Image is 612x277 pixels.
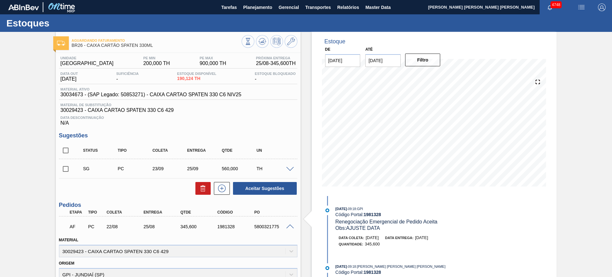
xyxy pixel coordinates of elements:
span: : GPI [356,207,363,211]
div: 25/08/2025 [142,224,183,229]
span: - 09:18 [347,265,356,268]
div: Coleta [105,210,146,215]
div: Pedido de Compra [86,224,106,229]
span: [DATE] [61,76,78,82]
img: atual [325,266,329,270]
div: Aceitar Sugestões [230,181,297,195]
img: TNhmsLtSVTkK8tSr43FrP2fwEKptu5GPRR3wAAAABJRU5ErkJggg== [8,4,39,10]
p: AF [70,224,86,229]
span: Estoque Bloqueado [255,72,295,76]
div: Nova sugestão [211,182,230,195]
div: - [115,72,140,82]
span: Estoque Disponível [177,72,216,76]
label: De [325,47,331,52]
div: 23/09/2025 [151,166,189,171]
span: Transportes [305,4,331,11]
img: atual [325,208,329,212]
div: N/A [59,113,297,126]
img: Logout [598,4,606,11]
span: Relatórios [337,4,359,11]
div: UN [255,148,294,153]
div: Aguardando Faturamento [68,220,87,234]
div: Código [216,210,257,215]
span: 345,600 [365,242,380,246]
span: Data out [61,72,78,76]
span: 200,000 TH [143,61,170,66]
span: Master Data [365,4,390,11]
button: Aceitar Sugestões [233,182,297,195]
span: Planejamento [243,4,272,11]
div: 22/08/2025 [105,224,146,229]
span: Tarefas [221,4,237,11]
span: BR26 - CAIXA CARTÃO SPATEN 330ML [72,43,242,48]
span: Material ativo [61,87,242,91]
h3: Sugestões [59,132,297,139]
span: 190,124 TH [177,76,216,81]
div: Pedido de Compra [116,166,155,171]
div: Entrega [142,210,183,215]
label: Material [59,238,78,242]
span: 900,000 TH [200,61,226,66]
img: userActions [578,4,585,11]
span: [GEOGRAPHIC_DATA] [61,61,114,66]
span: Renegociação Emergencial de Pedido Aceita [335,219,437,224]
strong: 1981328 [364,270,381,275]
div: Etapa [68,210,87,215]
div: Sugestão Criada [82,166,120,171]
div: 345,600 [179,224,220,229]
span: Gerencial [279,4,299,11]
button: Ir ao Master Data / Geral [285,35,297,48]
div: Tipo [86,210,106,215]
span: [DATE] [335,207,347,211]
button: Notificações [540,3,560,12]
div: PO [253,210,294,215]
div: Coleta [151,148,189,153]
span: 30029423 - CAIXA CARTAO SPATEN 330 C6 429 [61,107,296,113]
button: Visão Geral dos Estoques [242,35,254,48]
span: Suficiência [116,72,139,76]
span: 25/08 - 345,600 TH [256,61,296,66]
span: PE MAX [200,56,226,60]
div: TH [255,166,294,171]
span: [DATE] [335,265,347,268]
span: Data coleta: [339,236,364,240]
span: Próxima Entrega [256,56,296,60]
div: 560,000 [220,166,259,171]
button: Programar Estoque [270,35,283,48]
button: Atualizar Gráfico [256,35,269,48]
input: dd/mm/yyyy [365,54,401,67]
span: Data Descontinuação [61,116,296,120]
div: Entrega [186,148,224,153]
span: 30034673 - (SAP Legado: 50853271) - CAIXA CARTAO SPATEN 330 C6 NIV25 [61,92,242,98]
button: Filtro [405,54,441,66]
label: Origem [59,261,75,266]
span: PE MIN [143,56,170,60]
div: 5800321775 [253,224,294,229]
span: [DATE] [366,235,379,240]
div: Código Portal: [335,212,487,217]
span: [DATE] [415,235,428,240]
label: Até [365,47,373,52]
div: 25/09/2025 [186,166,224,171]
h3: Pedidos [59,202,297,208]
div: 1981328 [216,224,257,229]
strong: 1981328 [364,212,381,217]
div: Status [82,148,120,153]
span: Obs: AJUSTE DATA [335,225,380,231]
div: Código Portal: [335,270,487,275]
div: Estoque [324,38,346,45]
span: Material de Substituição [61,103,296,107]
span: Unidade [61,56,114,60]
div: Tipo [116,148,155,153]
div: - [253,72,297,82]
span: - 09:18 [347,207,356,211]
div: Qtde [179,210,220,215]
img: Ícone [57,41,65,46]
div: Excluir Sugestões [192,182,211,195]
span: Aguardando Faturamento [72,39,242,42]
input: dd/mm/yyyy [325,54,361,67]
span: : [PERSON_NAME] [PERSON_NAME] [PERSON_NAME] [356,265,446,268]
h1: Estoques [6,19,120,27]
span: Quantidade : [339,242,363,246]
span: Data entrega: [385,236,413,240]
